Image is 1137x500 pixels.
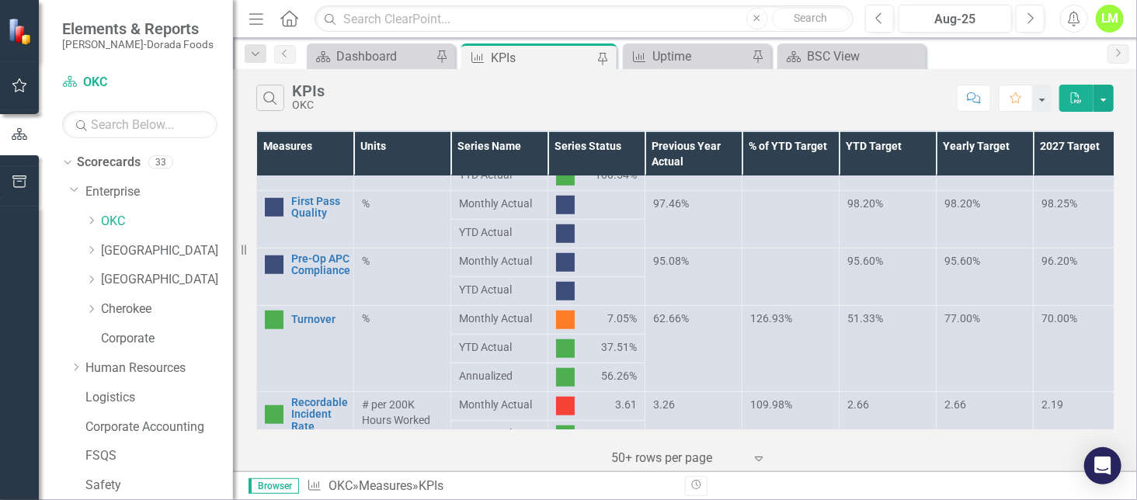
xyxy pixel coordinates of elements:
[101,213,233,231] a: OKC
[292,99,325,111] div: OKC
[556,339,575,358] img: Above Target
[291,397,348,432] a: Recordable Incident Rate
[459,397,540,412] span: Monthly Actual
[101,271,233,289] a: [GEOGRAPHIC_DATA]
[794,12,827,24] span: Search
[556,196,575,214] img: No Information
[556,253,575,272] img: No Information
[362,197,370,210] span: %
[1041,255,1077,267] span: 96.20%
[459,339,540,355] span: YTD Actual
[556,167,575,186] img: Above Target
[101,330,233,348] a: Corporate
[459,311,540,326] span: Monthly Actual
[459,196,540,211] span: Monthly Actual
[62,111,217,138] input: Search Below...
[944,197,980,210] span: 98.20%
[459,224,540,240] span: YTD Actual
[807,47,922,66] div: BSC View
[62,38,214,50] small: [PERSON_NAME]-Dorada Foods
[362,312,370,325] span: %
[653,312,689,325] span: 62.66%
[359,478,412,493] a: Measures
[847,398,869,411] span: 2.66
[556,368,575,387] img: Above Target
[459,282,540,297] span: YTD Actual
[62,19,214,38] span: Elements & Reports
[944,312,980,325] span: 77.00%
[556,311,575,329] img: Warning
[627,47,748,66] a: Uptime
[750,398,792,411] span: 109.98%
[307,477,673,495] div: » »
[329,478,353,493] a: OKC
[904,10,1007,29] div: Aug-25
[315,5,854,33] input: Search ClearPoint...
[615,397,637,415] span: 3.61
[291,314,346,325] a: Turnover
[85,183,233,201] a: Enterprise
[459,425,540,441] span: YTD Actual
[85,447,233,465] a: FSQS
[62,74,217,92] a: OKC
[944,255,980,267] span: 95.60%
[847,255,883,267] span: 95.60%
[1041,312,1077,325] span: 70.00%
[265,311,283,329] img: Above Target
[556,282,575,300] img: No Information
[653,197,689,210] span: 97.46%
[85,477,233,495] a: Safety
[336,47,432,66] div: Dashboard
[556,224,575,243] img: No Information
[77,154,141,172] a: Scorecards
[601,339,637,358] span: 37.51%
[899,5,1012,33] button: Aug-25
[772,8,850,30] button: Search
[847,197,883,210] span: 98.20%
[459,368,540,384] span: Annualized
[781,47,922,66] a: BSC View
[249,478,299,494] span: Browser
[311,47,432,66] a: Dashboard
[944,398,966,411] span: 2.66
[750,312,792,325] span: 126.93%
[556,425,575,444] img: Above Target
[1041,398,1063,411] span: 2.19
[362,398,430,426] span: # per 200K Hours Worked
[1084,447,1121,484] div: Open Intercom Messenger
[291,253,350,277] a: Pre-Op APC Compliance
[615,425,637,444] span: 2.39
[101,242,233,260] a: [GEOGRAPHIC_DATA]
[653,255,689,267] span: 95.08%
[653,398,675,411] span: 3.26
[85,418,233,436] a: Corporate Accounting
[148,156,173,169] div: 33
[1041,197,1077,210] span: 98.25%
[85,389,233,407] a: Logistics
[491,48,593,68] div: KPIs
[85,359,233,377] a: Human Resources
[265,255,283,274] img: No Information
[556,397,575,415] img: Below Plan
[652,47,748,66] div: Uptime
[265,405,283,424] img: Above Target
[419,478,443,493] div: KPIs
[362,255,370,267] span: %
[101,300,233,318] a: Cherokee
[601,368,637,387] span: 56.26%
[265,198,283,217] img: No Information
[1096,5,1124,33] button: LM
[8,17,35,44] img: ClearPoint Strategy
[595,167,637,186] span: 100.54%
[847,312,883,325] span: 51.33%
[291,196,346,220] a: First Pass Quality
[607,311,637,329] span: 7.05%
[292,82,325,99] div: KPIs
[459,253,540,269] span: Monthly Actual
